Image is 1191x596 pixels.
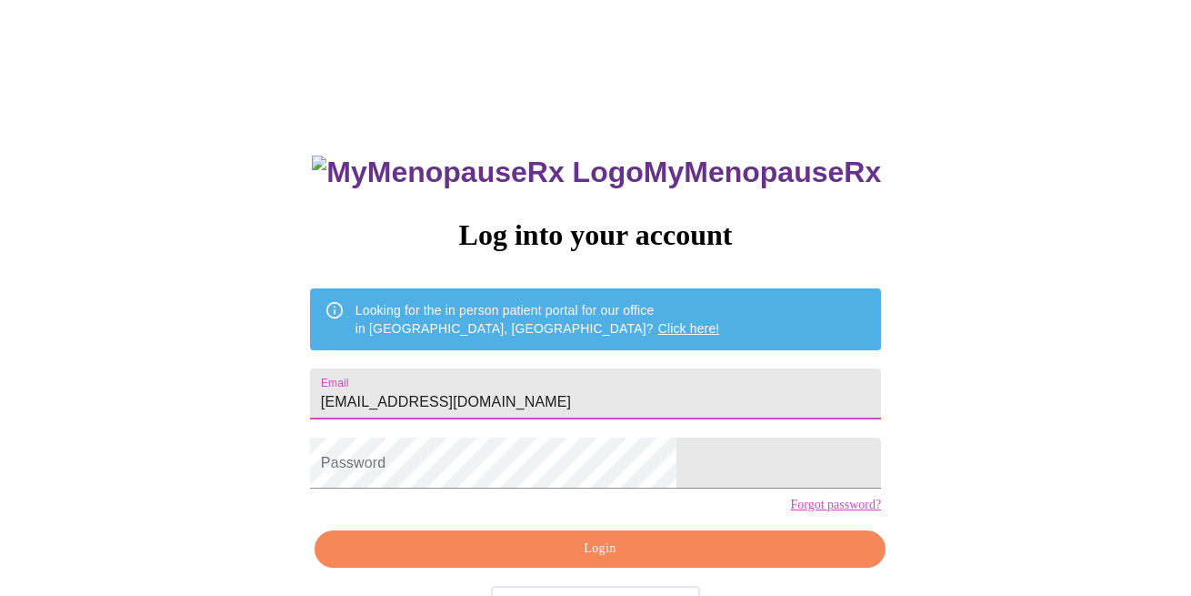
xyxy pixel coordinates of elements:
[312,156,881,189] h3: MyMenopauseRx
[315,530,886,568] button: Login
[355,294,720,345] div: Looking for the in person patient portal for our office in [GEOGRAPHIC_DATA], [GEOGRAPHIC_DATA]?
[658,321,720,336] a: Click here!
[312,156,643,189] img: MyMenopauseRx Logo
[335,538,865,561] span: Login
[790,498,881,512] a: Forgot password?
[310,218,881,252] h3: Log into your account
